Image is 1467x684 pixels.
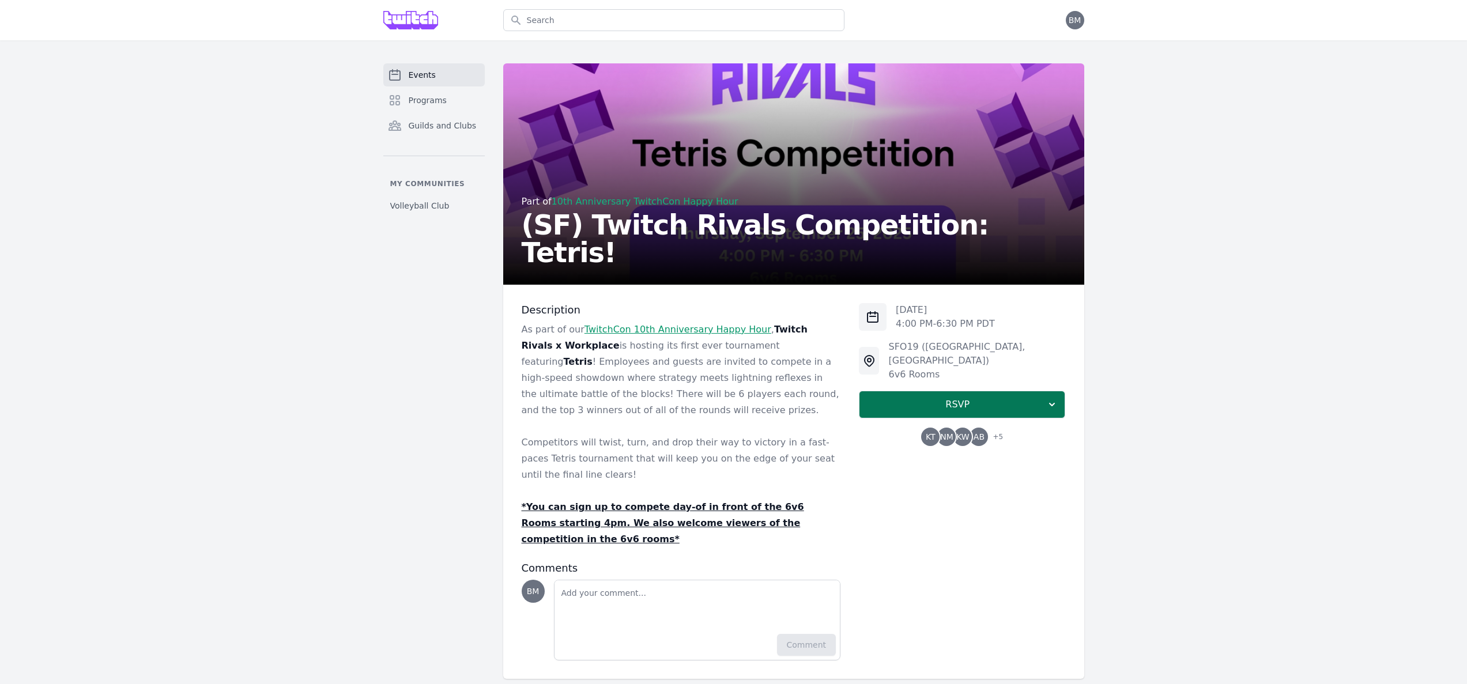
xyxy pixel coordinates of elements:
[383,195,485,216] a: Volleyball Club
[888,368,1065,381] div: 6v6 Rooms
[926,433,936,441] span: KT
[390,200,450,211] span: Volleyball Club
[940,433,953,441] span: NM
[527,587,540,595] span: BM
[522,195,1066,209] div: Part of
[383,114,485,137] a: Guilds and Clubs
[522,303,841,317] h3: Description
[584,324,771,335] a: TwitchCon 10th Anniversary Happy Hour
[896,317,995,331] p: 4:00 PM - 6:30 PM PDT
[552,196,738,207] a: 10th Anniversary TwitchCon Happy Hour
[383,63,485,86] a: Events
[383,179,485,188] p: My communities
[1066,11,1084,29] button: BM
[1069,16,1081,24] span: BM
[859,391,1065,418] button: RSVP
[522,434,841,483] p: Competitors will twist, turn, and drop their way to victory in a fast-paces Tetris tournament tha...
[383,11,439,29] img: Grove
[986,430,1003,446] span: + 5
[896,303,995,317] p: [DATE]
[409,69,436,81] span: Events
[383,63,485,216] nav: Sidebar
[522,211,1066,266] h2: (SF) Twitch Rivals Competition: Tetris!
[974,433,985,441] span: AB
[956,433,970,441] span: KW
[522,322,841,418] p: As part of our , is hosting its first ever tournament featuring ! Employees and guests are invite...
[564,356,593,367] strong: Tetris
[777,634,836,656] button: Comment
[409,95,447,106] span: Programs
[869,398,1046,411] span: RSVP
[383,89,485,112] a: Programs
[409,120,477,131] span: Guilds and Clubs
[503,9,844,31] input: Search
[522,501,804,545] u: *You can sign up to compete day-of in front of the 6v6 Rooms starting 4pm. We also welcome viewer...
[888,340,1065,368] div: SFO19 ([GEOGRAPHIC_DATA], [GEOGRAPHIC_DATA])
[522,561,841,575] h3: Comments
